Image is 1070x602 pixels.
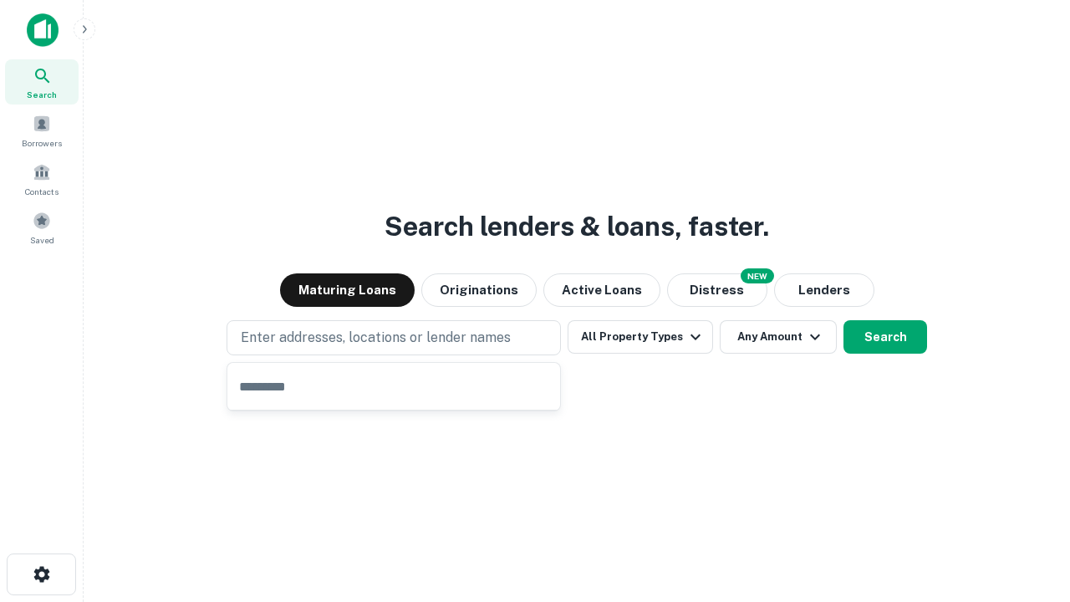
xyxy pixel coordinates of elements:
a: Contacts [5,156,79,202]
button: Active Loans [543,273,660,307]
span: Saved [30,233,54,247]
h3: Search lenders & loans, faster. [385,207,769,247]
button: Lenders [774,273,874,307]
div: NEW [741,268,774,283]
a: Search [5,59,79,105]
iframe: Chat Widget [986,468,1070,548]
button: Search [843,320,927,354]
span: Contacts [25,185,59,198]
button: Maturing Loans [280,273,415,307]
a: Borrowers [5,108,79,153]
button: Originations [421,273,537,307]
button: Search distressed loans with lien and other non-mortgage details. [667,273,767,307]
span: Search [27,88,57,101]
button: All Property Types [568,320,713,354]
a: Saved [5,205,79,250]
p: Enter addresses, locations or lender names [241,328,511,348]
img: capitalize-icon.png [27,13,59,47]
span: Borrowers [22,136,62,150]
button: Any Amount [720,320,837,354]
button: Enter addresses, locations or lender names [227,320,561,355]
